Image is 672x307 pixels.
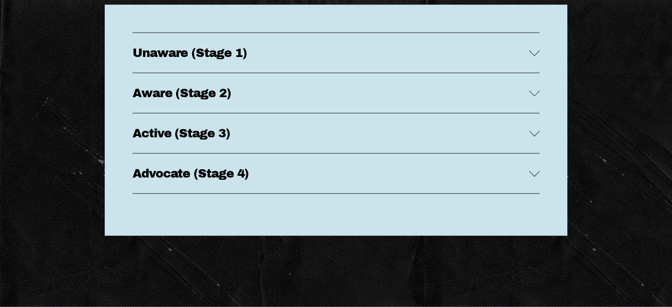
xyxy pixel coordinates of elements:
span: Aware (Stage 2) [133,87,529,100]
button: Unaware (Stage 1) [133,33,539,73]
button: Active (Stage 3) [133,114,539,153]
span: Advocate (Stage 4) [133,167,529,180]
button: Aware (Stage 2) [133,73,539,113]
span: Unaware (Stage 1) [133,46,529,60]
button: Advocate (Stage 4) [133,154,539,193]
span: Active (Stage 3) [133,127,529,140]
